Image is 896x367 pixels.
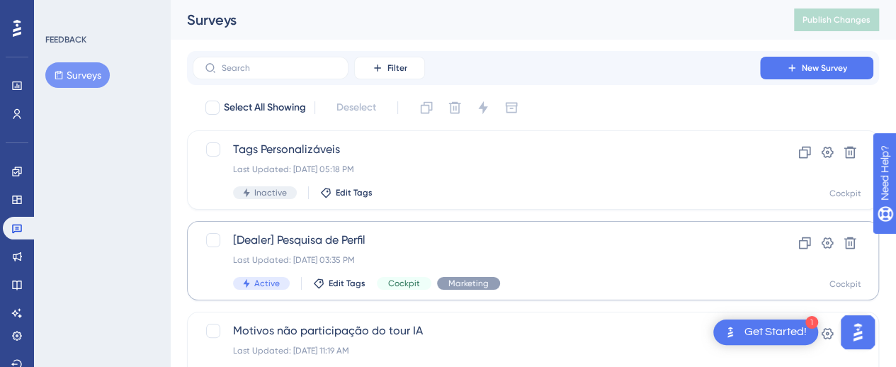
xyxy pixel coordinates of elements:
[760,57,873,79] button: New Survey
[233,254,720,266] div: Last Updated: [DATE] 03:35 PM
[448,278,489,289] span: Marketing
[329,278,365,289] span: Edit Tags
[722,324,739,341] img: launcher-image-alternative-text
[387,62,407,74] span: Filter
[313,278,365,289] button: Edit Tags
[233,232,720,249] span: [Dealer] Pesquisa de Perfil
[254,187,287,198] span: Inactive
[829,188,861,199] div: Cockpit
[837,311,879,354] iframe: UserGuiding AI Assistant Launcher
[388,278,420,289] span: Cockpit
[794,9,879,31] button: Publish Changes
[233,141,720,158] span: Tags Personalizáveis
[803,14,871,26] span: Publish Changes
[802,62,847,74] span: New Survey
[45,62,110,88] button: Surveys
[336,99,376,116] span: Deselect
[354,57,425,79] button: Filter
[33,4,89,21] span: Need Help?
[336,187,373,198] span: Edit Tags
[45,34,86,45] div: FEEDBACK
[805,316,818,329] div: 1
[233,345,720,356] div: Last Updated: [DATE] 11:19 AM
[744,324,807,340] div: Get Started!
[233,164,720,175] div: Last Updated: [DATE] 05:18 PM
[254,278,280,289] span: Active
[324,95,389,120] button: Deselect
[829,278,861,290] div: Cockpit
[320,187,373,198] button: Edit Tags
[187,10,759,30] div: Surveys
[222,63,336,73] input: Search
[224,99,306,116] span: Select All Showing
[233,322,720,339] span: Motivos não participação do tour IA
[713,320,818,345] div: Open Get Started! checklist, remaining modules: 1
